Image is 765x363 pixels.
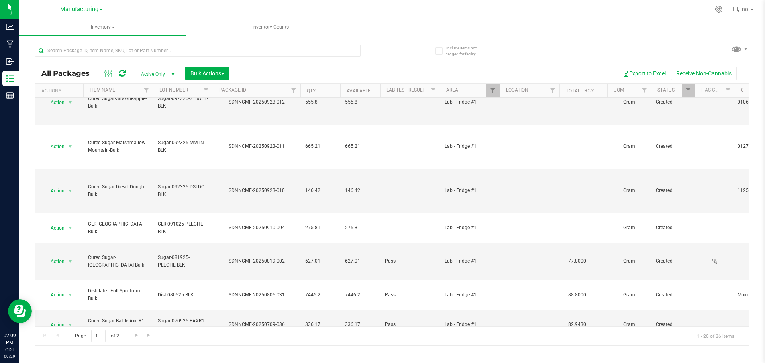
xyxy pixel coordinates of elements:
span: Created [656,321,690,328]
span: Manufacturing [60,6,98,13]
span: Bulk Actions [190,70,224,77]
span: select [65,97,75,108]
span: Lab - Fridge #1 [445,321,495,328]
a: Qty [307,88,316,94]
span: Inventory [19,19,186,36]
span: Dist-080525-BLK [158,291,208,299]
div: SDNNCMF-20250709-036 [212,321,302,328]
th: Has COA [695,84,735,98]
span: 7446.2 [305,291,335,299]
span: Lab - Fridge #1 [445,187,495,194]
a: Filter [722,84,735,97]
span: 146.42 [345,187,375,194]
inline-svg: Inventory [6,75,14,82]
span: Gram [612,321,646,328]
span: 275.81 [345,224,375,232]
span: 627.01 [345,257,375,265]
inline-svg: Reports [6,92,14,100]
button: Receive Non-Cannabis [671,67,737,80]
span: 665.21 [345,143,375,150]
iframe: Resource center [8,299,32,323]
span: Gram [612,224,646,232]
span: select [65,319,75,330]
span: CLR-[GEOGRAPHIC_DATA]-Bulk [88,220,148,235]
span: 77.8000 [564,255,590,267]
a: Item Name [90,87,115,93]
span: 275.81 [305,224,335,232]
div: SDNNCMF-20250819-002 [212,257,302,265]
span: Lab - Fridge #1 [445,224,495,232]
span: Created [656,98,690,106]
span: Sugar-081925-PLECHE-BLK [158,254,208,269]
span: 627.01 [305,257,335,265]
span: Action [43,319,65,330]
span: Action [43,289,65,300]
a: Filter [546,84,559,97]
span: Cured Sugar-Diesel Dough-Bulk [88,183,148,198]
span: Action [43,97,65,108]
span: Created [656,291,690,299]
span: Sugar-092325-MMTN-BLK [158,139,208,154]
span: 1 - 20 of 26 items [690,330,741,342]
span: Action [43,185,65,196]
span: Sugar-092325-STRAPL-BLK [158,95,208,110]
span: Created [656,257,690,265]
span: All Packages [41,69,98,78]
span: Cured Sugar-Strawneapple-Bulk [88,95,148,110]
inline-svg: Inbound [6,57,14,65]
span: Lab - Fridge #1 [445,291,495,299]
div: SDNNCMF-20250910-004 [212,224,302,232]
span: Gram [612,143,646,150]
a: Status [657,87,675,93]
a: Go to the last page [143,330,155,341]
span: select [65,256,75,267]
span: Sugar-092325-DSLDO-BLK [158,183,208,198]
a: Package ID [219,87,246,93]
a: Inventory Counts [187,19,354,36]
span: Sugar-070925-BAXR1-BLK [158,317,208,332]
a: Filter [200,84,213,97]
span: Gram [612,257,646,265]
span: Action [43,222,65,233]
a: Area [446,87,458,93]
span: select [65,222,75,233]
span: Created [656,143,690,150]
span: 7446.2 [345,291,375,299]
button: Export to Excel [618,67,671,80]
span: 82.9430 [564,319,590,330]
span: Cured Sugar-[GEOGRAPHIC_DATA]-Bulk [88,254,148,269]
span: Gram [612,187,646,194]
span: Lab - Fridge #1 [445,257,495,265]
span: Action [43,141,65,152]
a: Filter [140,84,153,97]
div: Actions [41,88,80,94]
span: select [65,289,75,300]
span: Lab - Fridge #1 [445,98,495,106]
span: Hi, Ino! [733,6,750,12]
a: Lot Number [159,87,188,93]
div: Manage settings [714,6,724,13]
span: CLR-091025-PLECHE-BLK [158,220,208,235]
span: Gram [612,291,646,299]
a: Total THC% [566,88,594,94]
a: Filter [638,84,651,97]
span: select [65,141,75,152]
span: 665.21 [305,143,335,150]
inline-svg: Manufacturing [6,40,14,48]
span: 336.17 [345,321,375,328]
span: 88.8000 [564,289,590,301]
span: 555.8 [345,98,375,106]
span: 555.8 [305,98,335,106]
div: SDNNCMF-20250805-031 [212,291,302,299]
span: Distillate - Full Spectrum - Bulk [88,287,148,302]
span: Lab - Fridge #1 [445,143,495,150]
div: SDNNCMF-20250923-011 [212,143,302,150]
span: Action [43,256,65,267]
span: 146.42 [305,187,335,194]
button: Bulk Actions [185,67,229,80]
span: Include items not tagged for facility [446,45,486,57]
span: Inventory Counts [241,24,300,31]
span: Gram [612,98,646,106]
span: Cured Sugar-Battle Axe R1-Bulk [88,317,148,332]
span: Page of 2 [68,330,126,342]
